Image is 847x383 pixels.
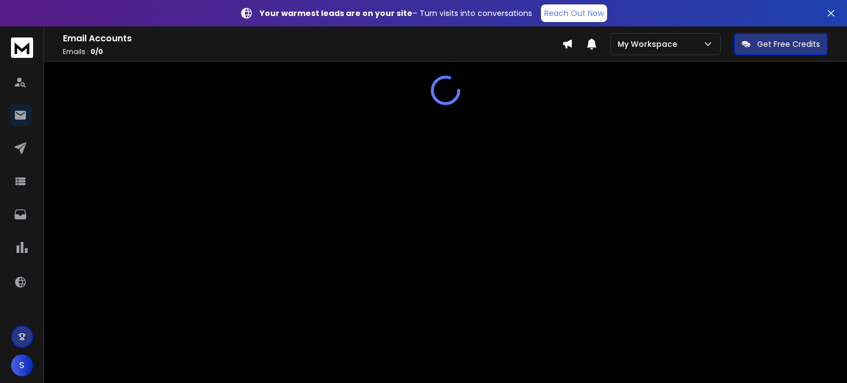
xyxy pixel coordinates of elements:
p: – Turn visits into conversations [260,8,532,19]
h1: Email Accounts [63,32,562,45]
button: S [11,354,33,376]
p: Emails : [63,47,562,56]
a: Reach Out Now [541,4,607,22]
img: logo [11,37,33,58]
span: 0 / 0 [90,47,103,56]
p: Get Free Credits [757,39,820,50]
button: Get Free Credits [734,33,828,55]
p: Reach Out Now [544,8,604,19]
strong: Your warmest leads are on your site [260,8,412,19]
p: My Workspace [618,39,682,50]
